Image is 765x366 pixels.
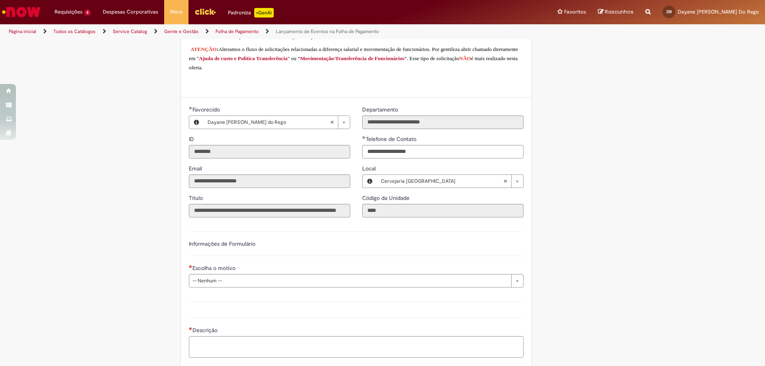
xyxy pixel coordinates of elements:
span: 6 [84,9,91,16]
textarea: Descrição [189,336,524,358]
span: NÃO [459,55,471,61]
a: Gente e Gestão [164,28,198,35]
span: DR [667,9,672,14]
label: Somente leitura - Título [189,194,204,202]
span: Dayane [PERSON_NAME] do Rego [208,116,330,129]
img: click_logo_yellow_360x200.png [194,6,216,18]
span: Obrigatório Preenchido [362,136,366,139]
a: Lançamento de Eventos na Folha de Pagamento [276,28,379,35]
a: CLIQUE AQUI [281,33,319,39]
strong: ATENÇÃO [190,46,217,52]
span: " ou “ [288,55,300,61]
a: Movimentação/Transferência de Funcionários [300,55,404,61]
input: Código da Unidade [362,204,524,217]
input: Departamento [362,115,524,129]
span: Requisições [55,8,82,16]
span: Rascunhos [605,8,634,16]
p: +GenAi [254,8,274,18]
span: Escolha o motivo [192,264,237,272]
span: : [217,46,218,52]
a: Ajuda de custo e Política Transferência [199,55,288,61]
span: -- Nenhum -- [192,274,507,287]
img: ServiceNow [1,4,42,20]
span: Descrição [192,327,219,334]
a: Folha de Pagamento [216,28,259,35]
input: ID [189,145,350,159]
span: Dúvidas e solicitações de férias - [189,33,319,39]
span: Local [362,165,377,172]
span: Telefone de Contato [366,135,418,143]
a: Todos os Catálogos [53,28,96,35]
button: Favorecido, Visualizar este registro Dayane Pedrosa Luis Barbosa do Rego [189,116,204,129]
label: Somente leitura - ID [189,135,196,143]
a: Página inicial [9,28,36,35]
input: Email [189,174,350,188]
span: Cervejaria [GEOGRAPHIC_DATA] [381,175,503,188]
abbr: Limpar campo Favorecido [326,116,338,129]
span: More [170,8,182,16]
label: Somente leitura - Email [189,164,204,172]
span: Somente leitura - Email [189,165,204,172]
span: ”. Esse tipo de solicitação [404,55,459,61]
input: Telefone de Contato [362,145,524,159]
label: Informações de Formulário [189,240,255,247]
div: Padroniza [228,8,274,18]
button: Local, Visualizar este registro Cervejaria Rio de Janeiro [363,175,377,188]
a: Cervejaria [GEOGRAPHIC_DATA]Limpar campo Local [377,175,523,188]
span: Despesas Corporativas [103,8,158,16]
span: Obrigatório Preenchido [189,106,192,110]
ul: Trilhas de página [6,24,504,39]
span: Necessários [189,327,192,330]
a: Service Catalog [113,28,147,35]
label: Somente leitura - Departamento [362,106,400,114]
label: Somente leitura - Código da Unidade [362,194,411,202]
span: Somente leitura - Departamento [362,106,400,113]
span: Alteramos o fluxo de solicitações relacionadas a diferença salarial e movimentação de funcionário... [189,46,518,61]
a: Dayane [PERSON_NAME] do RegoLimpar campo Favorecido [204,116,350,129]
abbr: Limpar campo Local [499,175,511,188]
span: Favoritos [564,8,586,16]
a: Rascunhos [598,8,634,16]
input: Título [189,204,350,217]
span: Necessários [189,265,192,268]
span: Dayane [PERSON_NAME] Do Rego [678,8,759,15]
span: Necessários - Favorecido [192,106,222,113]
